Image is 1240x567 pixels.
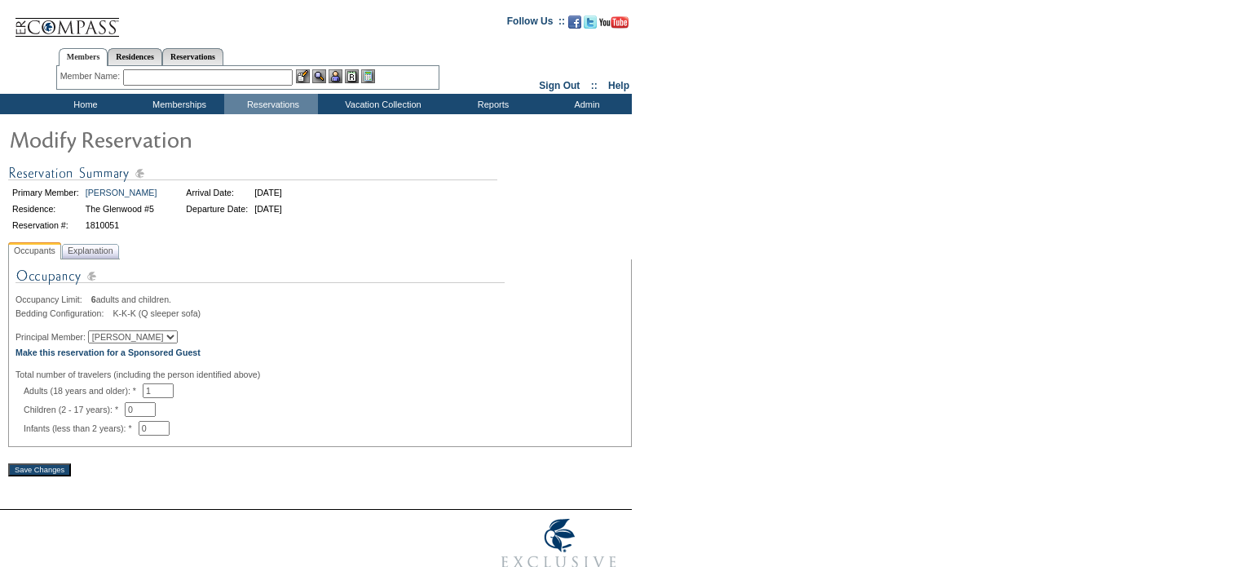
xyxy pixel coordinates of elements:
td: [DATE] [252,185,285,200]
span: Principal Member: [15,332,86,342]
a: Sign Out [539,80,580,91]
td: Reports [444,94,538,114]
div: Member Name: [60,69,123,83]
td: Residence: [10,202,82,216]
img: View [312,69,326,83]
div: Total number of travelers (including the person identified above) [15,370,624,379]
td: Reservation #: [10,218,82,233]
a: [PERSON_NAME] [86,188,157,197]
span: Explanation [64,242,117,259]
td: Arrival Date: [183,185,250,200]
span: K-K-K (Q sleeper sofa) [113,308,201,318]
img: Impersonate [329,69,342,83]
td: The Glenwood #5 [83,202,160,216]
img: Follow us on Twitter [584,16,597,29]
span: Bedding Configuration: [15,308,110,318]
img: Become our fan on Facebook [568,16,581,29]
a: Make this reservation for a Sponsored Guest [15,348,201,357]
span: Children (2 - 17 years): * [24,405,125,414]
td: Departure Date: [183,202,250,216]
td: [DATE] [252,202,285,216]
img: b_calculator.gif [361,69,375,83]
span: Occupancy Limit: [15,295,89,304]
img: b_edit.gif [296,69,310,83]
span: 6 [91,295,96,304]
td: Follow Us :: [507,14,565,33]
td: Reservations [224,94,318,114]
td: 1810051 [83,218,160,233]
img: Subscribe to our YouTube Channel [599,16,629,29]
a: Follow us on Twitter [584,20,597,30]
td: Memberships [130,94,224,114]
img: Reservation Summary [8,163,497,184]
img: Occupancy [15,266,505,295]
span: :: [591,80,598,91]
a: Become our fan on Facebook [568,20,581,30]
td: Primary Member: [10,185,82,200]
img: Compass Home [14,4,120,38]
td: Home [37,94,130,114]
td: Vacation Collection [318,94,444,114]
a: Subscribe to our YouTube Channel [599,20,629,30]
a: Residences [108,48,162,65]
a: Help [608,80,629,91]
a: Members [59,48,108,66]
span: Infants (less than 2 years): * [24,423,139,433]
span: Occupants [11,242,59,259]
span: Adults (18 years and older): * [24,386,143,396]
div: adults and children. [15,295,624,304]
a: Reservations [162,48,223,65]
img: Reservations [345,69,359,83]
td: Admin [538,94,632,114]
img: Modify Reservation [8,122,334,155]
input: Save Changes [8,463,71,476]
